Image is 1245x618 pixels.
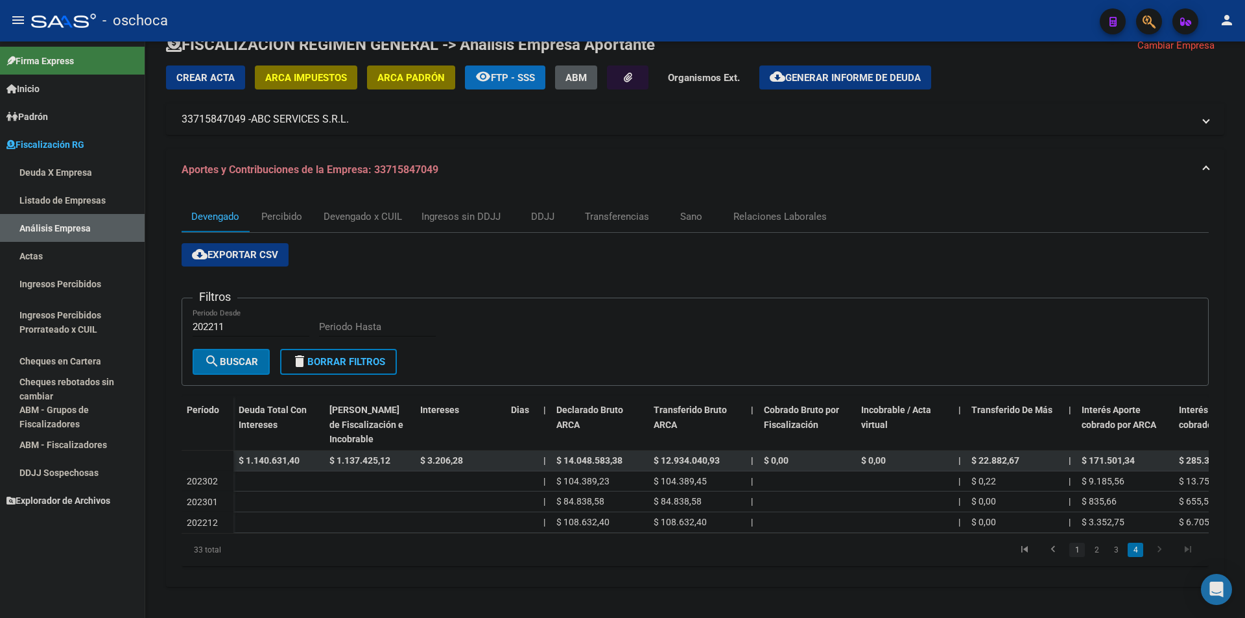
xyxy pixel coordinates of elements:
span: Interés Aporte cobrado por ARCA [1082,405,1156,430]
span: | [958,476,960,486]
mat-icon: person [1219,12,1235,28]
div: Aportes y Contribuciones de la Empresa: 33715847049 [166,191,1224,587]
span: $ 0,22 [971,476,996,486]
datatable-header-cell: Incobrable / Acta virtual [856,396,953,453]
span: ARCA Impuestos [265,72,347,84]
a: 4 [1128,543,1143,557]
div: Ingresos sin DDJJ [421,209,501,224]
span: | [751,455,753,466]
datatable-header-cell: Dias [506,396,538,453]
li: page 1 [1067,539,1087,561]
span: $ 22.882,67 [971,455,1019,466]
mat-expansion-panel-header: 33715847049 -ABC SERVICES S.R.L. [166,104,1224,135]
datatable-header-cell: Cobrado Bruto por Fiscalización [759,396,856,453]
span: $ 285.372,89 [1179,455,1232,466]
a: go to first page [1012,543,1037,557]
span: Firma Express [6,54,74,68]
span: | [1069,405,1071,415]
datatable-header-cell: Intereses [415,396,506,453]
button: Crear Acta [166,65,245,89]
span: $ 171.501,34 [1082,455,1135,466]
span: | [1069,476,1071,486]
div: 33 total [182,534,385,566]
mat-icon: delete [292,353,307,369]
button: FTP - SSS [465,65,545,89]
datatable-header-cell: | [953,396,966,453]
button: Cambiar Empresa [1128,34,1224,56]
mat-icon: cloud_download [192,246,207,262]
span: - oschoca [102,6,168,35]
span: | [751,496,753,506]
span: $ 12.934.040,93 [654,455,720,466]
span: 202212 [187,517,218,528]
span: Transferido De Más [971,405,1052,415]
span: Deuda Total Con Intereses [239,405,307,430]
span: $ 0,00 [971,496,996,506]
span: | [1069,517,1071,527]
span: Declarado Bruto ARCA [556,405,623,430]
datatable-header-cell: Transferido Bruto ARCA [648,396,746,453]
strong: Organismos Ext. [668,72,740,84]
datatable-header-cell: | [746,396,759,453]
button: ABM [555,65,597,89]
span: $ 104.389,45 [654,476,707,486]
div: DDJJ [531,209,554,224]
mat-icon: menu [10,12,26,28]
span: ARCA Padrón [377,72,445,84]
li: page 4 [1126,539,1145,561]
mat-icon: search [204,353,220,369]
span: FTP - SSS [491,72,535,84]
mat-icon: remove_red_eye [475,69,491,84]
span: | [1069,496,1071,506]
div: Open Intercom Messenger [1201,574,1232,605]
a: go to previous page [1041,543,1065,557]
span: | [1069,455,1071,466]
button: Generar informe de deuda [759,65,931,89]
datatable-header-cell: Transferido De Más [966,396,1063,453]
span: $ 84.838,58 [654,496,702,506]
h3: Filtros [193,288,237,306]
button: Exportar CSV [182,243,289,267]
span: $ 14.048.583,38 [556,455,622,466]
div: Sano [680,209,702,224]
a: 3 [1108,543,1124,557]
span: | [958,405,961,415]
span: Transferido Bruto ARCA [654,405,727,430]
span: $ 3.206,28 [420,455,463,466]
span: | [751,476,753,486]
span: Borrar Filtros [292,356,385,368]
span: | [751,405,753,415]
button: Buscar [193,349,270,375]
span: [PERSON_NAME] de Fiscalización e Incobrable [329,405,403,445]
span: | [543,455,546,466]
span: | [958,496,960,506]
span: | [543,405,546,415]
span: Padrón [6,110,48,124]
span: $ 9.185,56 [1082,476,1124,486]
div: Devengado [191,209,239,224]
button: Organismos Ext. [658,65,750,89]
span: Dias [511,405,529,415]
div: Percibido [261,209,302,224]
span: $ 3.352,75 [1082,517,1124,527]
span: $ 0,00 [861,455,886,466]
span: $ 1.140.631,40 [239,455,300,466]
span: Buscar [204,356,258,368]
a: 1 [1069,543,1085,557]
span: Aportes y Contribuciones de la Empresa: 33715847049 [182,163,438,176]
span: | [958,517,960,527]
div: Devengado x CUIL [324,209,402,224]
div: Transferencias [585,209,649,224]
span: $ 6.705,52 [1179,517,1222,527]
span: | [543,517,545,527]
mat-icon: cloud_download [770,69,785,84]
span: $ 108.632,40 [654,517,707,527]
span: Crear Acta [176,72,235,84]
span: ABM [565,72,587,84]
span: | [543,496,545,506]
li: page 3 [1106,539,1126,561]
span: $ 84.838,58 [556,496,604,506]
span: Período [187,405,219,415]
span: $ 13.756,68 [1179,476,1227,486]
button: ARCA Padrón [367,65,455,89]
